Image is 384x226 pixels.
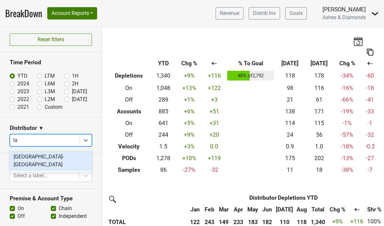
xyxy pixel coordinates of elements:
label: 1H [72,72,78,80]
td: 0.9 [276,141,305,152]
label: On [17,205,24,212]
td: 244 [151,129,175,141]
td: 18 [305,164,334,176]
th: Samples [107,164,151,176]
h3: Distributor [10,125,37,132]
td: 178 [305,69,334,82]
label: [DATE] [72,95,87,103]
label: Independent [59,212,87,220]
td: -38 % [333,164,361,176]
td: -27 % [175,164,203,176]
td: 0.0 [203,141,226,152]
label: Custom [45,103,62,111]
span: Ashes & Diamonds [322,14,366,20]
td: -1 % [333,117,361,129]
td: -32 [361,129,379,141]
td: 24 [276,129,305,141]
label: 2024 [17,80,29,88]
th: Jan: activate to sort column ascending [188,204,202,215]
td: -18 [361,82,379,94]
td: +1 % [175,94,203,106]
td: +20 [203,129,226,141]
label: L2M [45,95,55,103]
td: 115 [305,117,334,129]
td: 1,278 [151,152,175,164]
img: Dropdown Menu [371,10,379,18]
td: 175 [276,152,305,164]
td: +51 [203,106,226,117]
label: Chain [59,205,72,212]
th: Shr %: activate to sort column ascending [365,204,384,215]
img: filter [107,194,117,204]
td: 641 [151,117,175,129]
td: -1 [361,117,379,129]
th: Apr: activate to sort column ascending [231,204,246,215]
th: Jun: activate to sort column ascending [260,204,275,215]
td: +13 % [175,82,203,94]
td: 1,048 [151,82,175,94]
a: Distrib Inv [249,7,280,19]
label: YTD [17,72,28,80]
th: Velocity [107,141,151,152]
td: 118 [276,69,305,82]
td: -7 [361,164,379,176]
td: 138 [276,106,305,117]
label: [DATE] [72,88,87,95]
th: +-: activate to sort column ascending [349,204,365,215]
td: 202 [305,152,334,164]
td: +10 % [175,152,203,164]
th: Off [107,94,151,106]
th: Jul: activate to sort column ascending [275,204,295,215]
span: +116 [350,218,363,225]
a: Revenue [216,7,243,19]
td: 98 [276,82,305,94]
th: [DATE] [305,58,334,69]
td: -41 [361,94,379,106]
td: 116 [305,82,334,94]
td: +5 % [175,117,203,129]
label: LTM [45,72,55,80]
td: -66 % [333,94,361,106]
th: Distributor Depletions YTD [202,192,365,204]
td: 61 [305,94,334,106]
label: L6M [45,80,55,88]
th: May: activate to sort column ascending [245,204,260,215]
th: Off [107,129,151,141]
td: +116 [203,69,226,82]
th: Chg %: activate to sort column ascending [326,204,349,215]
td: -60 [361,69,379,82]
td: -0.2 [361,141,379,152]
span: ▼ [39,124,44,132]
td: -34 % [333,69,361,82]
a: BreakDown [5,6,42,20]
td: -33 [361,106,379,117]
h3: Premise & Account Type [10,195,92,202]
th: On [107,82,151,94]
td: +9 % [175,129,203,141]
button: Account Reports [47,7,97,19]
div: [GEOGRAPHIC_DATA]-[GEOGRAPHIC_DATA] [10,150,92,171]
img: last_updated_date [353,37,363,46]
td: 1,340 [151,69,175,82]
div: [PERSON_NAME] [322,5,366,14]
td: +3 [203,94,226,106]
h3: Time Period [10,59,92,66]
th: [DATE] [276,58,305,69]
td: 1.0 [305,141,334,152]
th: Chg % [175,58,203,69]
td: 171 [305,106,334,117]
th: Total: activate to sort column ascending [309,204,327,215]
th: Accounts [107,106,151,117]
th: On [107,117,151,129]
td: 289 [151,94,175,106]
th: Feb: activate to sort column ascending [202,204,217,215]
th: PODs [107,152,151,164]
td: +6 % [175,106,203,117]
td: -27 [361,152,379,164]
td: 86 [151,164,175,176]
th: Aug: activate to sort column ascending [295,204,309,215]
label: 2H [72,80,78,88]
td: 885 [151,106,175,117]
a: Goals [285,7,307,19]
td: 11 [276,164,305,176]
